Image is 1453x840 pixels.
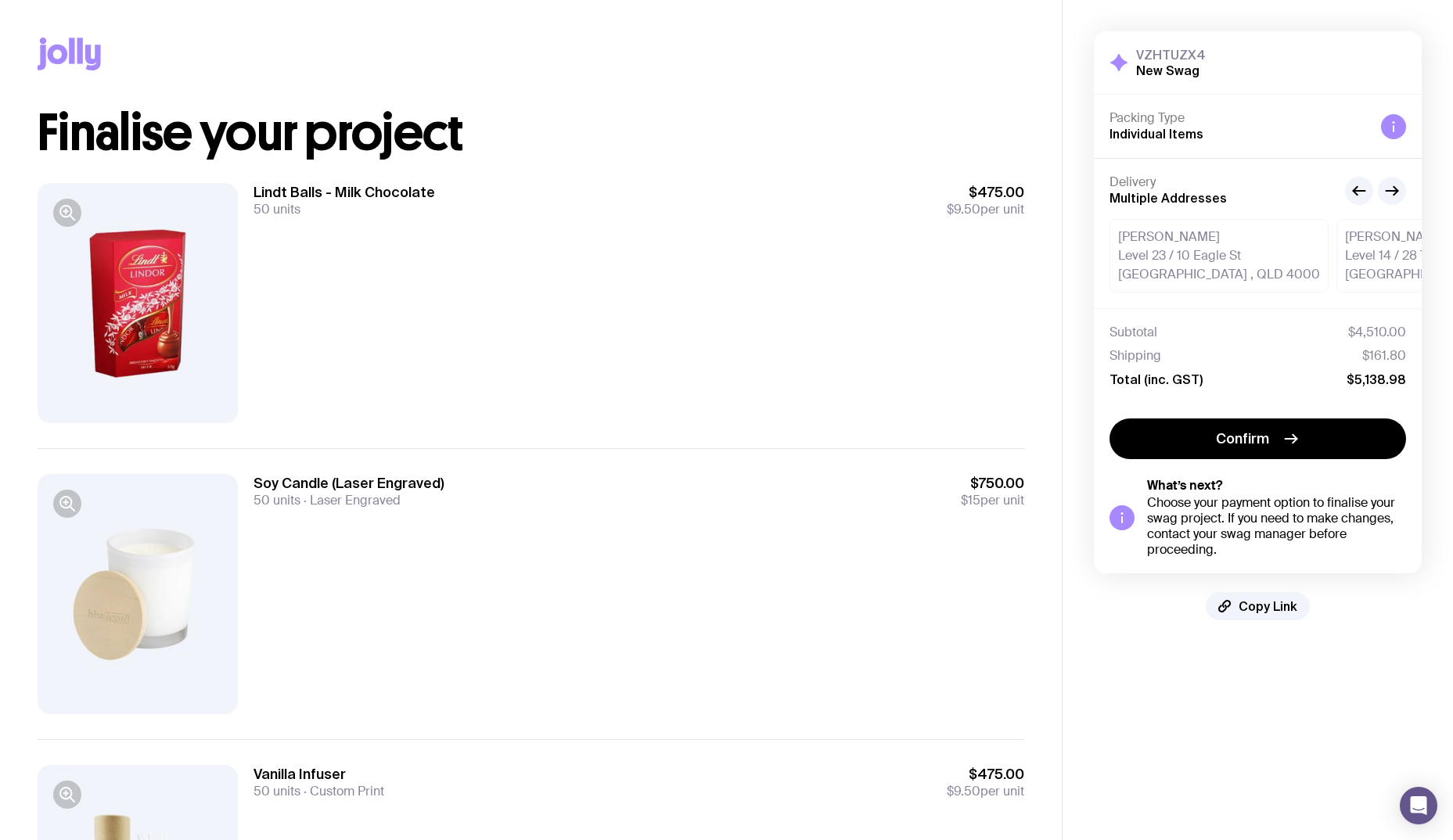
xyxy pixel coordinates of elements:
[947,201,980,217] span: $9.50
[1136,47,1206,63] h3: VZHTUZX4
[947,765,1024,784] span: $475.00
[1110,348,1161,364] span: Shipping
[947,202,1024,217] span: per unit
[961,492,980,508] span: $15
[1110,127,1203,141] span: Individual Items
[1147,495,1406,558] div: Choose your payment option to finalise your swag project. If you need to make changes, contact yo...
[1147,478,1406,494] h5: What’s next?
[1239,598,1297,614] span: Copy Link
[254,783,300,799] span: 50 units
[961,493,1024,508] span: per unit
[1347,372,1406,387] span: $5,138.98
[254,474,444,493] h3: Soy Candle (Laser Engraved)
[1110,372,1203,387] span: Total (inc. GST)
[1348,325,1406,340] span: $4,510.00
[1110,325,1157,340] span: Subtotal
[1110,110,1368,126] h4: Packing Type
[947,183,1024,202] span: $475.00
[254,183,435,202] h3: Lindt Balls - Milk Chocolate
[254,492,300,508] span: 50 units
[947,784,1024,799] span: per unit
[961,474,1024,493] span: $750.00
[1110,174,1333,190] h4: Delivery
[300,492,401,508] span: Laser Engraved
[1110,191,1227,205] span: Multiple Addresses
[1110,219,1329,293] div: [PERSON_NAME] Level 23 / 10 Eagle St [GEOGRAPHIC_DATA] , QLD 4000
[38,108,1024,158] h1: Finalise your project
[1400,787,1437,824] div: Open Intercom Messenger
[254,765,384,784] h3: Vanilla Infuser
[1362,348,1406,364] span: $161.80
[1216,429,1269,448] span: Confirm
[254,201,300,217] span: 50 units
[1206,592,1310,620] button: Copy Link
[1136,63,1206,78] h2: New Swag
[1110,418,1406,459] button: Confirm
[947,783,980,799] span: $9.50
[300,783,384,799] span: Custom Print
